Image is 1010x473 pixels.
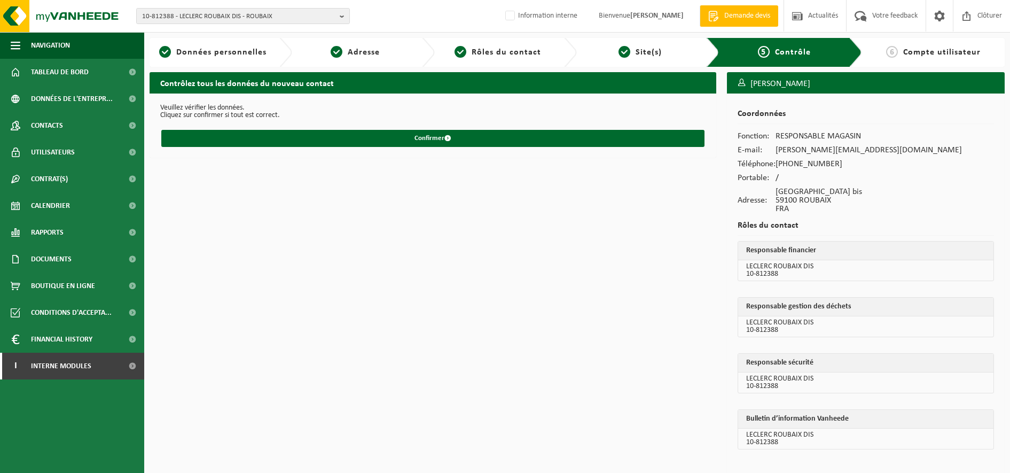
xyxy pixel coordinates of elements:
[31,32,70,59] span: Navigation
[738,373,993,393] td: LECLERC ROUBAIX DIS 10-812388
[776,129,962,143] td: RESPONSABLE MAGASIN
[176,48,267,57] span: Données personnelles
[776,157,962,171] td: [PHONE_NUMBER]
[738,260,993,281] td: LECLERC ROUBAIX DIS 10-812388
[582,46,698,59] a: 4Site(s)
[776,171,962,185] td: /
[160,104,706,112] p: Veuillez vérifier les données.
[738,429,993,449] td: LECLERC ROUBAIX DIS 10-812388
[776,143,962,157] td: [PERSON_NAME][EMAIL_ADDRESS][DOMAIN_NAME]
[758,46,770,58] span: 5
[31,192,70,219] span: Calendrier
[440,46,556,59] a: 3Rôles du contact
[738,298,993,316] th: Responsable gestion des déchets
[161,130,704,147] button: Confirmer
[159,46,171,58] span: 1
[150,72,716,93] h2: Contrôlez tous les données du nouveau contact
[31,353,91,379] span: Interne modules
[700,5,778,27] a: Demande devis
[618,46,630,58] span: 4
[738,110,994,124] h2: Coordonnées
[738,143,776,157] td: E-mail:
[31,139,75,166] span: Utilisateurs
[775,48,811,57] span: Contrôle
[738,242,993,260] th: Responsable financier
[738,221,994,236] h2: Rôles du contact
[348,48,380,57] span: Adresse
[738,157,776,171] td: Téléphone:
[155,46,271,59] a: 1Données personnelles
[31,59,89,86] span: Tableau de bord
[31,326,92,353] span: Financial History
[31,219,64,246] span: Rapports
[31,166,68,192] span: Contrat(s)
[727,72,1005,96] h3: [PERSON_NAME]
[160,112,706,119] p: Cliquez sur confirmer si tout est correct.
[738,185,776,216] td: Adresse:
[903,48,981,57] span: Compte utilisateur
[11,353,20,379] span: I
[472,48,541,57] span: Rôles du contact
[31,246,72,273] span: Documents
[31,112,63,139] span: Contacts
[738,171,776,185] td: Portable:
[722,11,773,21] span: Demande devis
[738,410,993,429] th: Bulletin d’information Vanheede
[136,8,350,24] button: 10-812388 - LECLERC ROUBAIX DIS - ROUBAIX
[31,299,112,326] span: Conditions d'accepta...
[455,46,466,58] span: 3
[738,129,776,143] td: Fonction:
[776,185,962,216] td: [GEOGRAPHIC_DATA] bis 59100 ROUBAIX FRA
[886,46,898,58] span: 6
[331,46,342,58] span: 2
[738,354,993,373] th: Responsable sécurité
[297,46,413,59] a: 2Adresse
[503,8,577,24] label: Information interne
[636,48,662,57] span: Site(s)
[31,86,113,112] span: Données de l'entrepr...
[142,9,335,25] span: 10-812388 - LECLERC ROUBAIX DIS - ROUBAIX
[31,273,95,299] span: Boutique en ligne
[738,316,993,337] td: LECLERC ROUBAIX DIS 10-812388
[630,12,684,20] strong: [PERSON_NAME]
